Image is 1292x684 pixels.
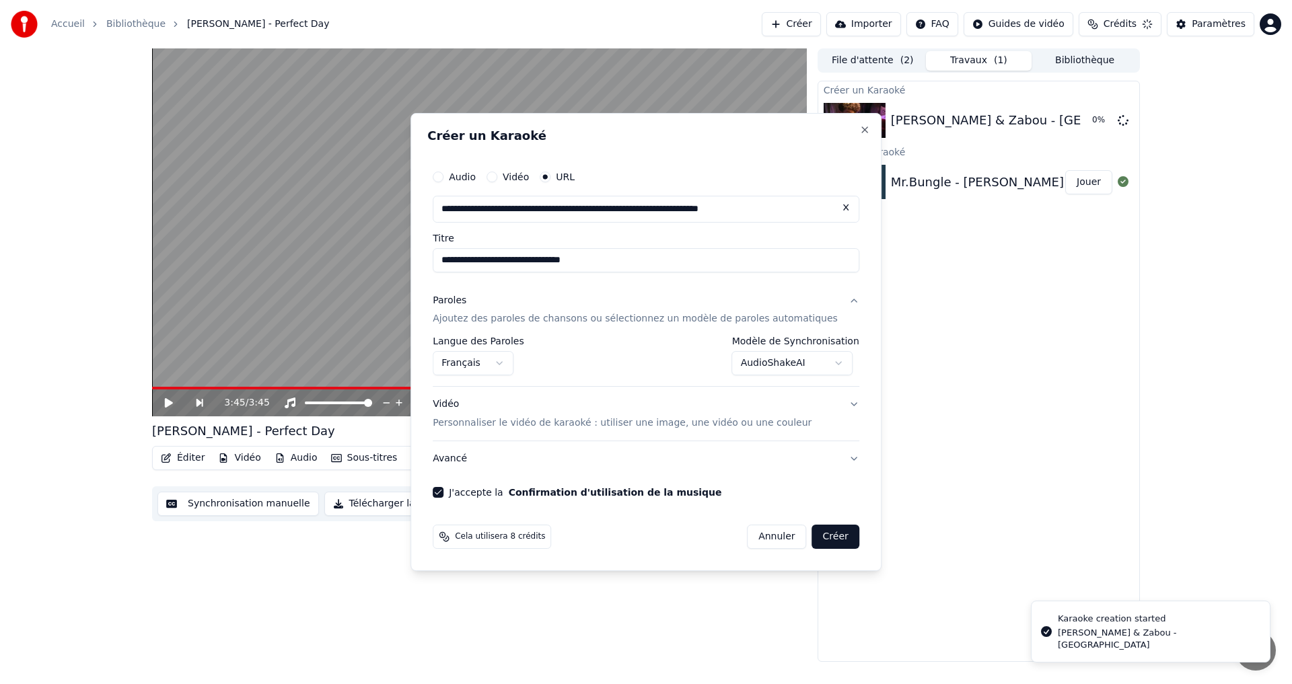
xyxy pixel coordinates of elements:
[433,398,812,430] div: Vidéo
[812,525,859,549] button: Créer
[427,130,865,142] h2: Créer un Karaoké
[433,441,859,476] button: Avancé
[509,488,722,497] button: J'accepte la
[433,416,812,430] p: Personnaliser le vidéo de karaoké : utiliser une image, une vidéo ou une couleur
[503,172,529,182] label: Vidéo
[455,531,545,542] span: Cela utilisera 8 crédits
[732,337,859,346] label: Modèle de Synchronisation
[556,172,575,182] label: URL
[747,525,806,549] button: Annuler
[433,294,466,307] div: Paroles
[433,337,859,387] div: ParolesAjoutez des paroles de chansons ou sélectionnez un modèle de paroles automatiques
[433,233,859,243] label: Titre
[433,387,859,441] button: VidéoPersonnaliser le vidéo de karaoké : utiliser une image, une vidéo ou une couleur
[449,172,476,182] label: Audio
[433,337,524,346] label: Langue des Paroles
[449,488,721,497] label: J'accepte la
[433,313,838,326] p: Ajoutez des paroles de chansons ou sélectionnez un modèle de paroles automatiques
[433,283,859,337] button: ParolesAjoutez des paroles de chansons ou sélectionnez un modèle de paroles automatiques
